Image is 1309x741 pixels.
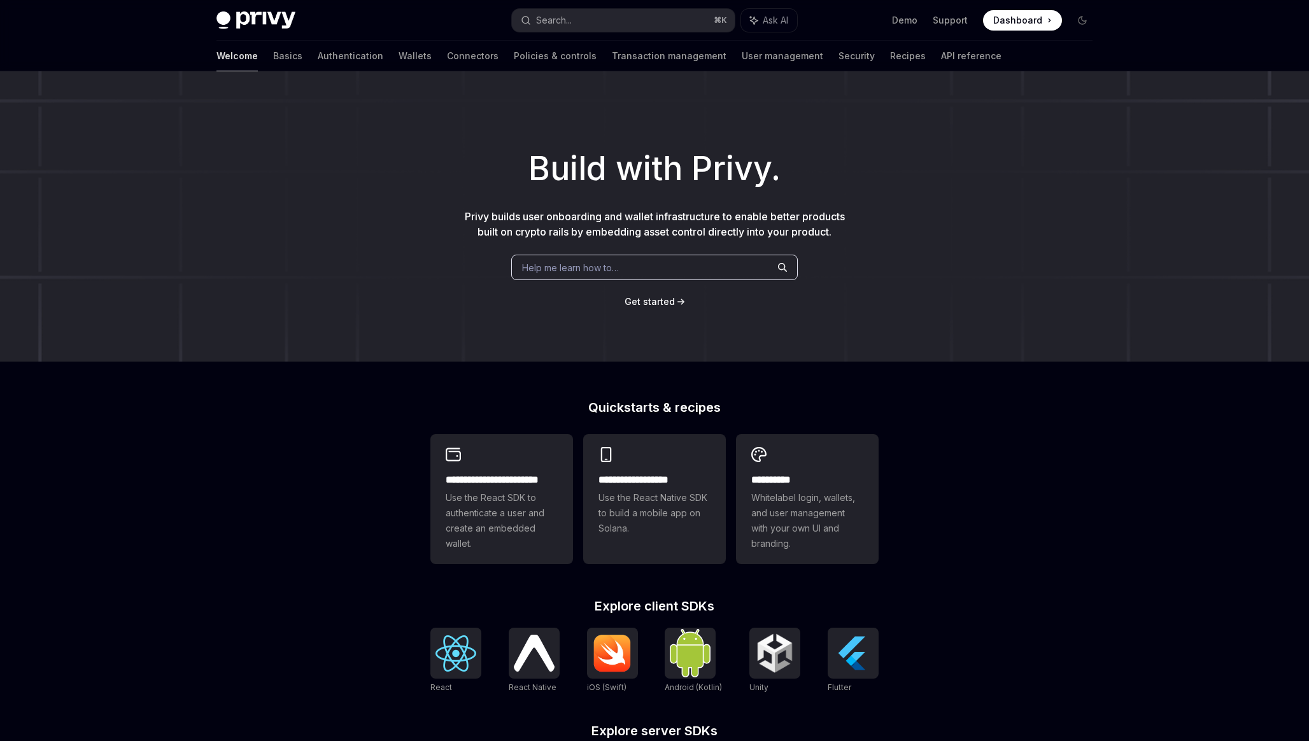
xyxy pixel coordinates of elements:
h1: Build with Privy. [20,144,1289,194]
a: **** *****Whitelabel login, wallets, and user management with your own UI and branding. [736,434,879,564]
img: React [435,635,476,672]
span: Dashboard [993,14,1042,27]
a: FlutterFlutter [828,628,879,694]
h2: Explore server SDKs [430,724,879,737]
span: iOS (Swift) [587,682,626,692]
a: ReactReact [430,628,481,694]
a: Support [933,14,968,27]
a: Android (Kotlin)Android (Kotlin) [665,628,722,694]
a: Transaction management [612,41,726,71]
button: Search...⌘K [512,9,735,32]
span: Get started [625,296,675,307]
span: Help me learn how to… [522,261,619,274]
a: Welcome [216,41,258,71]
span: ⌘ K [714,15,727,25]
a: User management [742,41,823,71]
img: dark logo [216,11,295,29]
span: Android (Kotlin) [665,682,722,692]
a: UnityUnity [749,628,800,694]
a: Wallets [399,41,432,71]
a: Dashboard [983,10,1062,31]
span: Unity [749,682,768,692]
span: Flutter [828,682,851,692]
a: Recipes [890,41,926,71]
a: Basics [273,41,302,71]
span: Privy builds user onboarding and wallet infrastructure to enable better products built on crypto ... [465,210,845,238]
div: Search... [536,13,572,28]
a: Authentication [318,41,383,71]
img: Android (Kotlin) [670,629,711,677]
h2: Explore client SDKs [430,600,879,612]
a: Security [838,41,875,71]
a: Connectors [447,41,499,71]
a: **** **** **** ***Use the React Native SDK to build a mobile app on Solana. [583,434,726,564]
span: Use the React SDK to authenticate a user and create an embedded wallet. [446,490,558,551]
span: Whitelabel login, wallets, and user management with your own UI and branding. [751,490,863,551]
img: React Native [514,635,555,671]
a: iOS (Swift)iOS (Swift) [587,628,638,694]
a: Get started [625,295,675,308]
a: Demo [892,14,917,27]
span: Ask AI [763,14,788,27]
a: Policies & controls [514,41,597,71]
img: Unity [754,633,795,674]
img: Flutter [833,633,874,674]
span: Use the React Native SDK to build a mobile app on Solana. [598,490,711,536]
img: iOS (Swift) [592,634,633,672]
span: React Native [509,682,556,692]
a: React NativeReact Native [509,628,560,694]
h2: Quickstarts & recipes [430,401,879,414]
span: React [430,682,452,692]
a: API reference [941,41,1001,71]
button: Toggle dark mode [1072,10,1093,31]
button: Ask AI [741,9,797,32]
